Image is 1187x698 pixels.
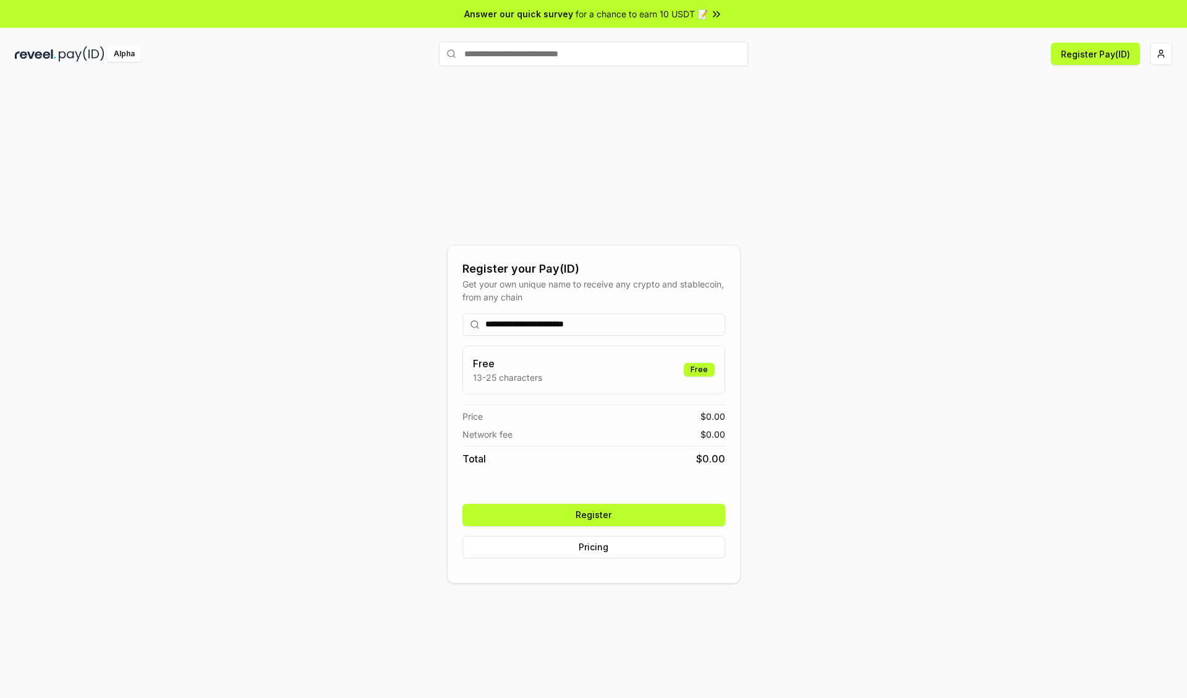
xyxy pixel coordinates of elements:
[700,428,725,441] span: $ 0.00
[462,278,725,304] div: Get your own unique name to receive any crypto and stablecoin, from any chain
[462,536,725,558] button: Pricing
[462,428,513,441] span: Network fee
[684,363,715,377] div: Free
[59,46,104,62] img: pay_id
[700,410,725,423] span: $ 0.00
[464,7,573,20] span: Answer our quick survey
[1051,43,1140,65] button: Register Pay(ID)
[462,451,486,466] span: Total
[15,46,56,62] img: reveel_dark
[462,260,725,278] div: Register your Pay(ID)
[696,451,725,466] span: $ 0.00
[576,7,708,20] span: for a chance to earn 10 USDT 📝
[473,356,542,371] h3: Free
[462,504,725,526] button: Register
[107,46,142,62] div: Alpha
[473,371,542,384] p: 13-25 characters
[462,410,483,423] span: Price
